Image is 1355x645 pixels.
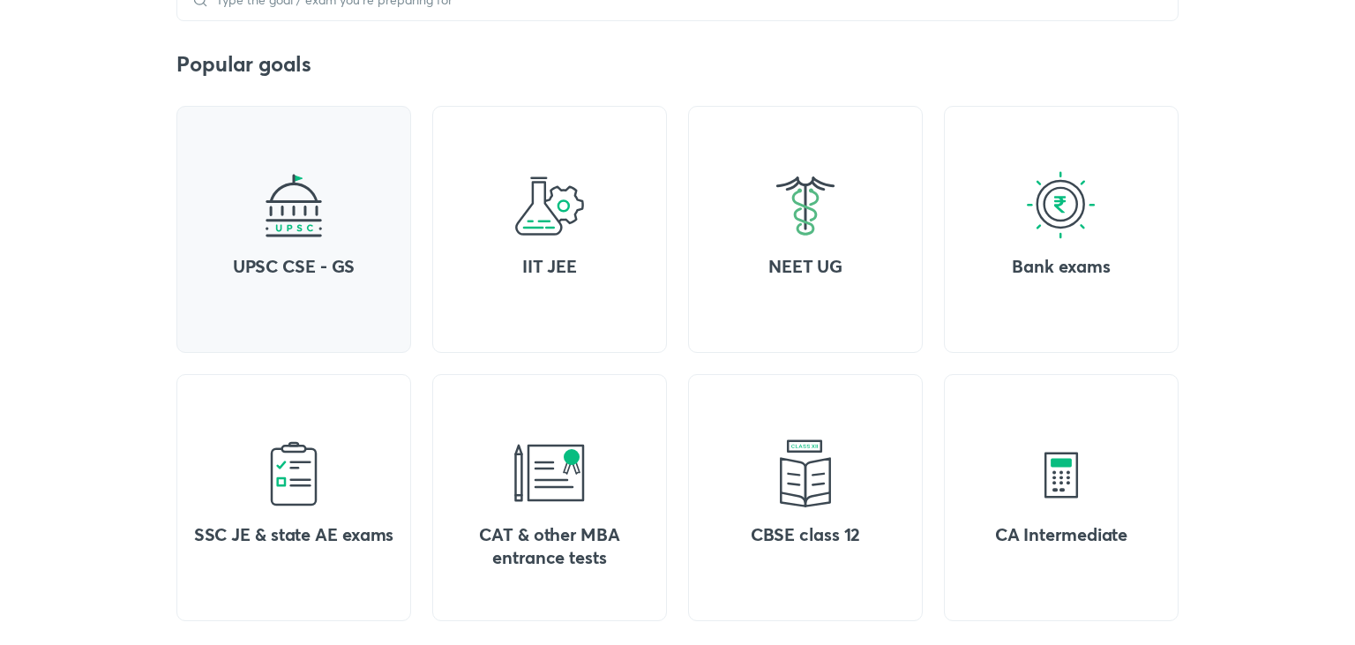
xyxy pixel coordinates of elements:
img: goal-icon [1026,439,1097,509]
img: goal-icon [770,170,841,241]
h4: CA Intermediate [958,523,1164,546]
h4: Bank exams [958,255,1164,278]
img: goal-icon [258,439,329,509]
img: goal-icon [514,170,585,241]
img: goal-icon [258,170,329,241]
img: goal-icon [770,439,841,509]
h4: NEET UG [702,255,909,278]
h4: IIT JEE [446,255,653,278]
h4: CAT & other MBA entrance tests [446,523,653,569]
img: goal-icon [514,439,585,509]
h3: Popular goals [176,49,1179,78]
h4: CBSE class 12 [702,523,909,546]
h4: UPSC CSE - GS [191,255,397,278]
h4: SSC JE & state AE exams [191,523,397,546]
img: goal-icon [1026,170,1097,241]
